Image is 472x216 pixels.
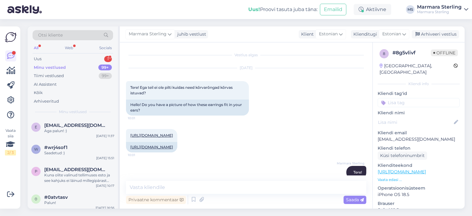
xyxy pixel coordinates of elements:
span: Saada [346,197,364,202]
span: w [34,147,38,151]
div: Hello! Do you have a picture of how these earrings fit in your ears? [126,100,249,116]
div: Vestlus algas [126,52,366,58]
div: 2 / 3 [5,150,16,155]
span: Tere! Ega teil ei ole pilti kuidas need kõrvarõngad kõrvas istuvad? [130,85,234,95]
b: Uus! [248,6,260,12]
div: Arhiveeri vestlus [412,30,459,38]
div: Arhiveeritud [34,98,59,104]
div: Klienditugi [351,31,377,37]
div: Web [64,44,74,52]
a: [URL][DOMAIN_NAME] [130,133,173,138]
div: Privaatne kommentaar [126,196,186,204]
div: Socials [98,44,113,52]
div: [DATE] 16:56 [96,206,114,210]
span: 10:01 [128,116,151,120]
p: Kliendi tag'id [378,90,460,97]
div: Kõik [34,90,43,96]
div: 99+ [98,65,112,71]
div: Aktiivne [354,4,391,15]
p: [EMAIL_ADDRESS][DOMAIN_NAME] [378,136,460,143]
div: Kliendi info [378,81,460,87]
div: Marmara Sterling [417,5,462,10]
div: Kuna olite valinud tellimuses esto ja see kahjuks ei läinud millegipärast läbi, siis jäi tellimus... [44,172,114,183]
span: p [35,169,37,174]
span: #0atvtasv [44,194,68,200]
span: Minu vestlused [59,109,87,115]
div: [DATE] [126,65,366,71]
div: Palun! [44,200,114,206]
span: Otsi kliente [38,32,63,38]
input: Lisa tag [378,98,460,107]
div: Marmara Sterling [417,10,462,14]
div: Minu vestlused [34,65,66,71]
span: 10:01 [128,153,151,157]
p: Kliendi telefon [378,145,460,151]
span: Estonian [319,31,338,37]
div: Uus [34,56,41,62]
p: Safari 18.5 [378,207,460,213]
div: [DATE] 11:37 [96,134,114,138]
a: [URL][DOMAIN_NAME] [378,169,426,175]
span: Marmara Sterling [129,31,167,37]
div: [DATE] 15:51 [96,156,114,160]
span: #wrj4sof1 [44,145,68,150]
p: Kliendi nimi [378,110,460,116]
span: e [35,125,37,129]
p: Kliendi email [378,130,460,136]
span: pillekaro@gmail.com [44,167,108,172]
div: 1 [104,56,112,62]
div: [DATE] 10:17 [96,183,114,188]
div: Vaata siia [5,128,16,155]
div: Klient [299,31,314,37]
div: MS [406,5,415,14]
input: Lisa nimi [378,119,453,126]
p: iPhone OS 18.5 [378,191,460,198]
p: Operatsioonisüsteem [378,185,460,191]
div: # 8g5vlivf [392,49,431,57]
div: All [33,44,40,52]
div: Aga palun! :) [44,128,114,134]
div: Saadetud :) [44,150,114,156]
span: Tere! [353,170,362,175]
span: Marmara Sterling [337,161,364,166]
p: Vaata edasi ... [378,177,460,183]
button: Emailid [320,4,346,15]
p: Klienditeekond [378,162,460,169]
a: Marmara SterlingMarmara Sterling [417,5,468,14]
span: Estonian [382,31,401,37]
div: [GEOGRAPHIC_DATA], [GEOGRAPHIC_DATA] [380,63,454,76]
div: AI Assistent [34,81,57,88]
span: 0 [35,197,37,201]
div: Proovi tasuta juba täna: [248,6,317,13]
div: 99+ [99,73,112,79]
img: Askly Logo [5,31,17,43]
div: juhib vestlust [175,31,206,37]
div: Küsi telefoninumbrit [378,151,427,160]
span: Offline [431,49,458,56]
p: Brauser [378,200,460,207]
div: Tiimi vestlused [34,73,64,79]
a: [URL][DOMAIN_NAME] [130,145,173,149]
span: 8 [383,51,385,56]
span: emmaurb@hotmail.com [44,123,108,128]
